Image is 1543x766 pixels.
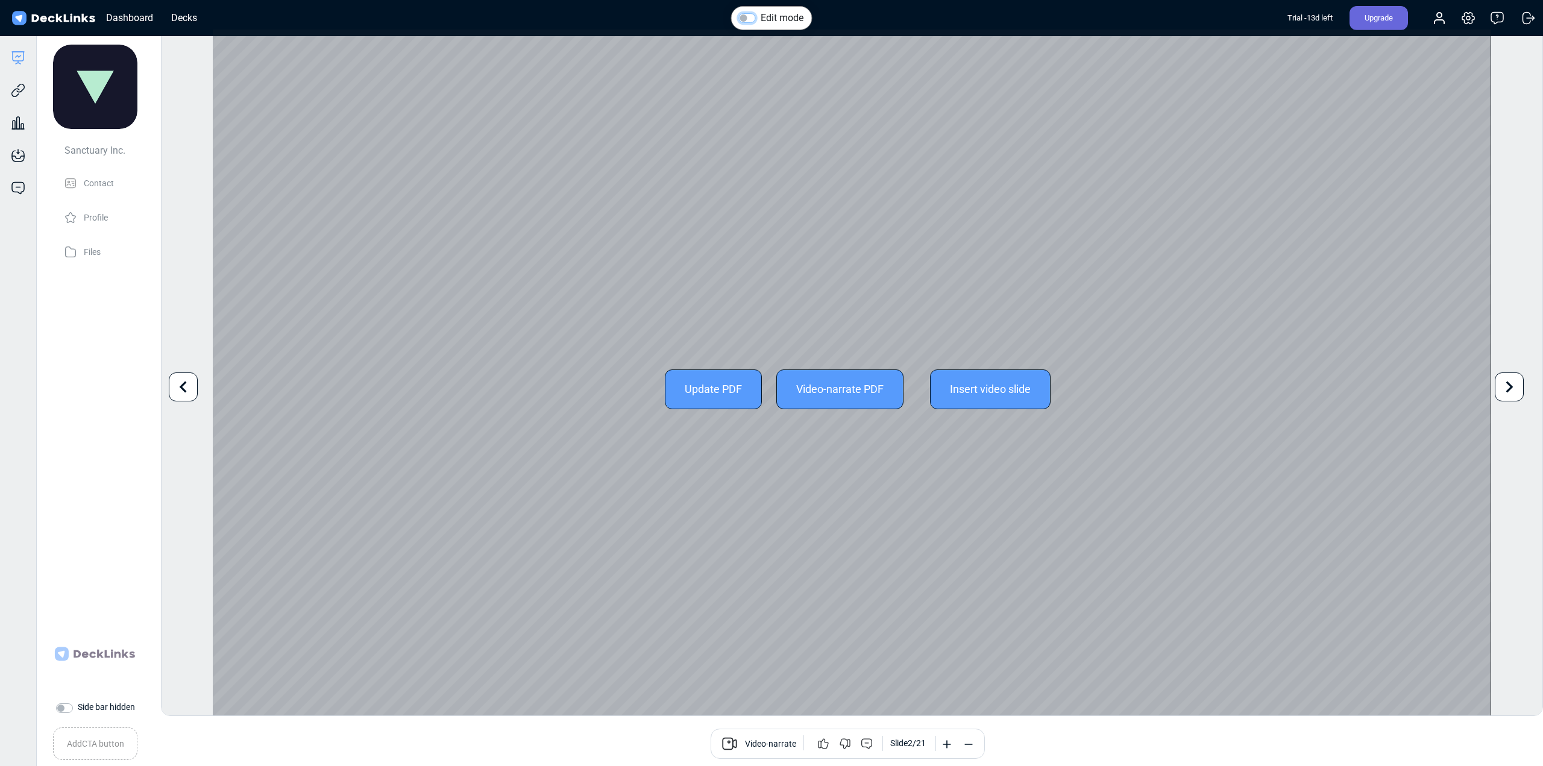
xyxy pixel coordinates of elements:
div: Insert video slide [930,369,1051,409]
label: Side bar hidden [78,701,135,714]
label: Edit mode [761,11,803,25]
img: DeckLinks [10,10,97,27]
div: Dashboard [100,10,159,25]
div: Upgrade [1350,6,1408,30]
span: Video-narrate [745,738,796,752]
div: Video-narrate PDF [776,369,903,409]
div: Decks [165,10,203,25]
div: Slide 2 / 21 [890,737,926,750]
img: avatar [53,45,137,129]
div: Trial - 13 d left [1287,6,1333,30]
div: Update PDF [665,369,762,409]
